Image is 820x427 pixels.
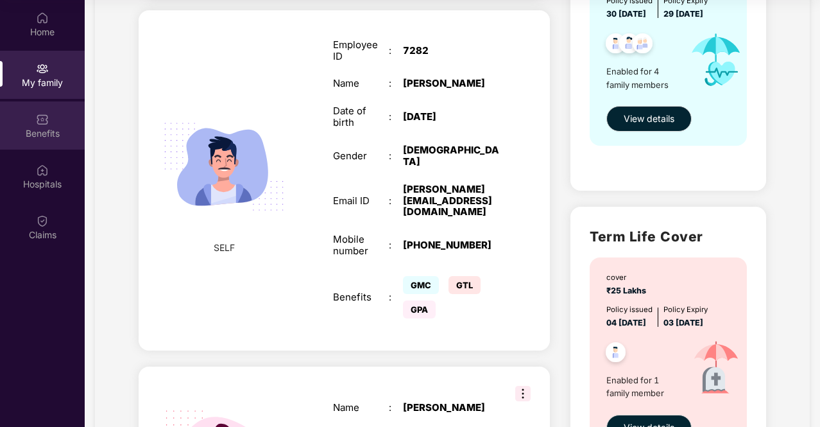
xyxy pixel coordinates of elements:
div: : [389,150,403,162]
div: Employee ID [333,39,389,62]
img: svg+xml;base64,PHN2ZyBpZD0iQ2xhaW0iIHhtbG5zPSJodHRwOi8vd3d3LnczLm9yZy8yMDAwL3N2ZyIgd2lkdGg9IjIwIi... [36,214,49,227]
img: svg+xml;base64,PHN2ZyB3aWR0aD0iMjAiIGhlaWdodD0iMjAiIHZpZXdCb3g9IjAgMCAyMCAyMCIgZmlsbD0ibm9uZSIgeG... [36,62,49,75]
button: View details [606,106,692,132]
div: [PERSON_NAME][EMAIL_ADDRESS][DOMAIN_NAME] [403,184,500,218]
span: 03 [DATE] [663,318,703,327]
span: 29 [DATE] [663,9,703,19]
img: svg+xml;base64,PHN2ZyB4bWxucz0iaHR0cDovL3d3dy53My5vcmcvMjAwMC9zdmciIHdpZHRoPSIyMjQiIGhlaWdodD0iMT... [149,92,298,241]
div: [PHONE_NUMBER] [403,240,500,251]
div: : [389,402,403,414]
img: icon [680,21,753,100]
img: svg+xml;base64,PHN2ZyB4bWxucz0iaHR0cDovL3d3dy53My5vcmcvMjAwMC9zdmciIHdpZHRoPSI0OC45NDMiIGhlaWdodD... [613,30,645,61]
div: [DATE] [403,111,500,123]
span: GMC [403,276,439,294]
div: Mobile number [333,234,389,257]
div: : [389,78,403,89]
span: GPA [403,301,436,318]
div: : [389,195,403,207]
span: 30 [DATE] [606,9,646,19]
div: [PERSON_NAME] [403,402,500,414]
div: [PERSON_NAME] [403,78,500,89]
div: : [389,292,403,303]
span: Enabled for 4 family members [606,65,680,91]
img: svg+xml;base64,PHN2ZyB4bWxucz0iaHR0cDovL3d3dy53My5vcmcvMjAwMC9zdmciIHdpZHRoPSI0OC45NDMiIGhlaWdodD... [600,30,631,61]
div: : [389,45,403,57]
img: svg+xml;base64,PHN2ZyB3aWR0aD0iMzIiIGhlaWdodD0iMzIiIHZpZXdCb3g9IjAgMCAzMiAzMiIgZmlsbD0ibm9uZSIgeG... [515,386,531,401]
img: icon [680,329,753,408]
span: ₹25 Lakhs [606,286,650,295]
div: Policy Expiry [663,304,708,315]
span: 04 [DATE] [606,318,646,327]
div: cover [606,272,650,283]
div: Policy issued [606,304,653,315]
div: Name [333,402,389,414]
span: SELF [214,241,235,255]
img: svg+xml;base64,PHN2ZyBpZD0iSG9zcGl0YWxzIiB4bWxucz0iaHR0cDovL3d3dy53My5vcmcvMjAwMC9zdmciIHdpZHRoPS... [36,164,49,177]
div: : [389,111,403,123]
span: View details [624,112,674,126]
img: svg+xml;base64,PHN2ZyBpZD0iQmVuZWZpdHMiIHhtbG5zPSJodHRwOi8vd3d3LnczLm9yZy8yMDAwL3N2ZyIgd2lkdGg9Ij... [36,113,49,126]
div: [DEMOGRAPHIC_DATA] [403,144,500,168]
div: Benefits [333,292,389,303]
span: Enabled for 1 family member [606,374,680,400]
div: 7282 [403,45,500,57]
h2: Term Life Cover [590,226,746,247]
div: Name [333,78,389,89]
img: svg+xml;base64,PHN2ZyB4bWxucz0iaHR0cDovL3d3dy53My5vcmcvMjAwMC9zdmciIHdpZHRoPSI0OC45NDMiIGhlaWdodD... [600,338,631,370]
img: svg+xml;base64,PHN2ZyBpZD0iSG9tZSIgeG1sbnM9Imh0dHA6Ly93d3cudzMub3JnLzIwMDAvc3ZnIiB3aWR0aD0iMjAiIG... [36,12,49,24]
div: Date of birth [333,105,389,128]
span: GTL [448,276,481,294]
div: : [389,240,403,251]
div: Gender [333,150,389,162]
div: Email ID [333,195,389,207]
img: svg+xml;base64,PHN2ZyB4bWxucz0iaHR0cDovL3d3dy53My5vcmcvMjAwMC9zdmciIHdpZHRoPSI0OC45NDMiIGhlaWdodD... [627,30,658,61]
